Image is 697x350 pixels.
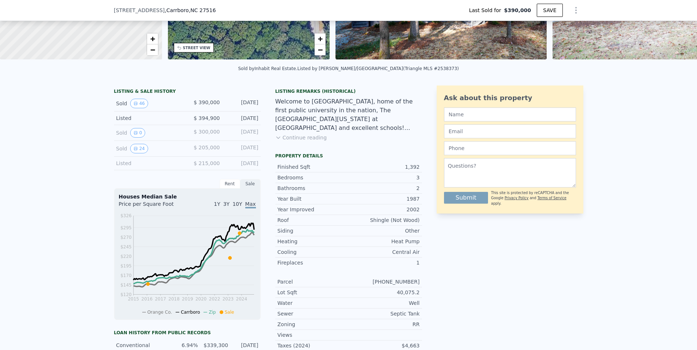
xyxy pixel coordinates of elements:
[195,296,206,302] tspan: 2020
[278,174,349,181] div: Bedrooms
[469,7,504,14] span: Last Sold for
[120,225,132,230] tspan: $295
[165,7,216,14] span: , Carrboro
[278,227,349,234] div: Siding
[275,134,327,141] button: Continue reading
[183,45,210,51] div: STREET VIEW
[278,248,349,256] div: Cooling
[349,299,420,307] div: Well
[315,44,326,55] a: Zoom out
[130,99,148,108] button: View historical data
[349,321,420,328] div: RR
[245,201,256,208] span: Max
[226,144,258,153] div: [DATE]
[232,342,258,349] div: [DATE]
[181,310,200,315] span: Carrboro
[318,45,323,54] span: −
[349,163,420,171] div: 1,392
[116,99,181,108] div: Sold
[155,296,166,302] tspan: 2017
[444,124,576,138] input: Email
[150,34,155,43] span: +
[349,227,420,234] div: Other
[349,278,420,285] div: [PHONE_NUMBER]
[194,115,220,121] span: $ 394,900
[569,3,583,18] button: Show Options
[349,310,420,317] div: Septic Tank
[128,296,139,302] tspan: 2015
[209,296,220,302] tspan: 2022
[120,254,132,259] tspan: $220
[150,45,155,54] span: −
[120,292,132,297] tspan: $120
[194,145,220,150] span: $ 205,000
[130,144,148,153] button: View historical data
[297,66,459,71] div: Listed by [PERSON_NAME]/[GEOGRAPHIC_DATA] (Triangle MLS #2538373)
[226,160,258,167] div: [DATE]
[116,128,181,138] div: Sold
[225,310,234,315] span: Sale
[240,179,261,189] div: Sale
[278,278,349,285] div: Parcel
[278,185,349,192] div: Bathrooms
[349,206,420,213] div: 2002
[130,128,146,138] button: View historical data
[172,342,198,349] div: 6.94%
[349,185,420,192] div: 2
[278,163,349,171] div: Finished Sqft
[538,196,566,200] a: Terms of Service
[114,7,165,14] span: [STREET_ADDRESS]
[278,216,349,224] div: Roof
[318,34,323,43] span: +
[236,296,247,302] tspan: 2024
[278,299,349,307] div: Water
[223,201,230,207] span: 3Y
[194,160,220,166] span: $ 215,000
[278,289,349,296] div: Lot Sqft
[505,196,528,200] a: Privacy Policy
[189,7,216,13] span: , NC 27516
[226,99,258,108] div: [DATE]
[194,99,220,105] span: $ 390,000
[120,213,132,218] tspan: $326
[278,331,349,339] div: Views
[119,193,256,200] div: Houses Median Sale
[119,200,187,212] div: Price per Square Foot
[444,192,488,204] button: Submit
[220,179,240,189] div: Rent
[120,235,132,240] tspan: $270
[226,114,258,122] div: [DATE]
[214,201,220,207] span: 1Y
[114,88,261,96] div: LISTING & SALE HISTORY
[114,330,261,336] div: Loan history from public records
[147,44,158,55] a: Zoom out
[120,263,132,269] tspan: $195
[491,190,576,206] div: This site is protected by reCAPTCHA and the Google and apply.
[349,174,420,181] div: 3
[168,296,180,302] tspan: 2018
[537,4,562,17] button: SAVE
[444,141,576,155] input: Phone
[120,282,132,288] tspan: $145
[349,342,420,349] div: $4,663
[202,342,228,349] div: $339,300
[504,7,531,14] span: $390,000
[147,310,172,315] span: Orange Co.
[444,107,576,121] input: Name
[116,342,168,349] div: Conventional
[275,88,422,94] div: Listing Remarks (Historical)
[147,33,158,44] a: Zoom in
[349,248,420,256] div: Central Air
[315,33,326,44] a: Zoom in
[209,310,216,315] span: Zip
[116,160,181,167] div: Listed
[278,310,349,317] div: Sewer
[120,273,132,278] tspan: $170
[182,296,193,302] tspan: 2019
[349,195,420,203] div: 1987
[116,114,181,122] div: Listed
[116,144,181,153] div: Sold
[278,259,349,266] div: Fireplaces
[238,66,298,71] div: Sold by Inhabit Real Estate .
[278,238,349,245] div: Heating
